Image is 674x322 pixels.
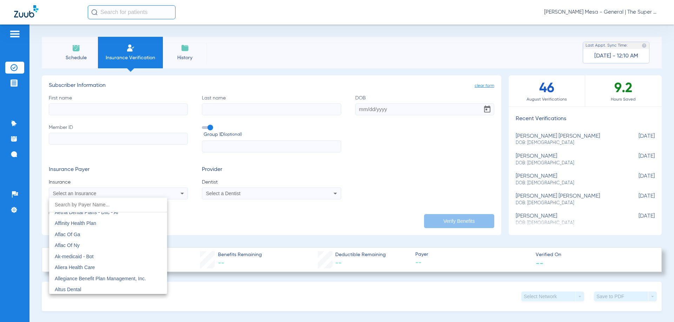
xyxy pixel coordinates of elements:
span: Ak-medicaid - Bot [55,254,93,259]
span: Affinity Health Plan [55,220,96,226]
input: dropdown search [49,198,167,212]
iframe: Chat Widget [639,288,674,322]
span: Aliera Health Care [55,265,95,270]
span: Aflac Of Ga [55,232,80,237]
span: Aflac Of Ny [55,242,80,248]
span: Altus Dental [55,287,81,292]
span: Allegiance Benefit Plan Management, Inc. [55,276,146,281]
